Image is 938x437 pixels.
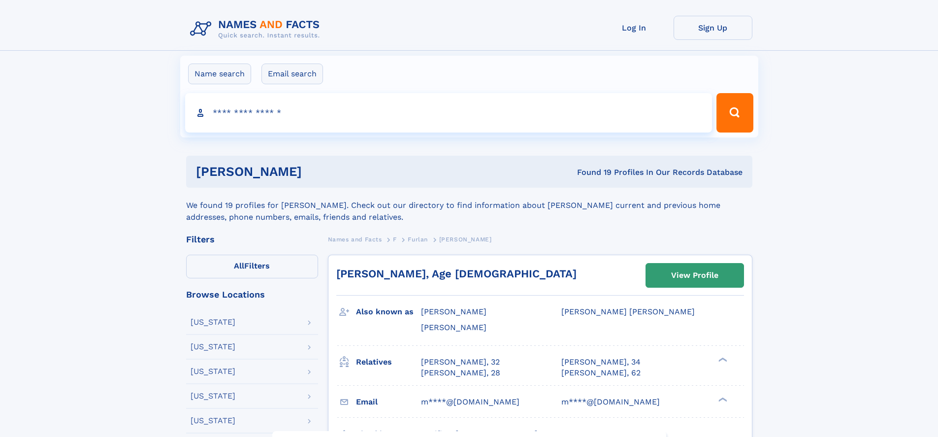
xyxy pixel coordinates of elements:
h3: Relatives [356,354,421,370]
div: Found 19 Profiles In Our Records Database [439,167,743,178]
h3: Also known as [356,303,421,320]
a: [PERSON_NAME], Age [DEMOGRAPHIC_DATA] [336,268,577,280]
label: Name search [188,64,251,84]
a: Log In [595,16,674,40]
span: [PERSON_NAME] [421,307,486,316]
div: [US_STATE] [191,318,235,326]
a: [PERSON_NAME], 32 [421,357,500,368]
a: Names and Facts [328,233,382,245]
a: [PERSON_NAME], 62 [561,368,641,378]
a: Furlan [408,233,428,245]
span: F [393,236,397,243]
h1: [PERSON_NAME] [196,166,440,178]
a: F [393,233,397,245]
label: Filters [186,255,318,278]
div: ❯ [716,396,728,403]
div: ❯ [716,356,728,363]
div: View Profile [671,264,718,287]
span: Furlan [408,236,428,243]
input: search input [185,93,712,133]
div: [US_STATE] [191,343,235,351]
div: [US_STATE] [191,392,235,400]
a: [PERSON_NAME], 34 [561,357,641,368]
div: [US_STATE] [191,368,235,375]
a: [PERSON_NAME], 28 [421,368,500,378]
span: [PERSON_NAME] [421,323,486,332]
img: Logo Names and Facts [186,16,328,42]
span: [PERSON_NAME] [PERSON_NAME] [561,307,695,316]
a: View Profile [646,264,744,287]
span: [PERSON_NAME] [439,236,492,243]
a: Sign Up [674,16,752,40]
h3: Email [356,394,421,410]
span: All [234,261,244,270]
button: Search Button [716,93,753,133]
div: Browse Locations [186,290,318,299]
div: We found 19 profiles for [PERSON_NAME]. Check out our directory to find information about [PERSON... [186,188,752,223]
div: Filters [186,235,318,244]
div: [US_STATE] [191,417,235,425]
label: Email search [261,64,323,84]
